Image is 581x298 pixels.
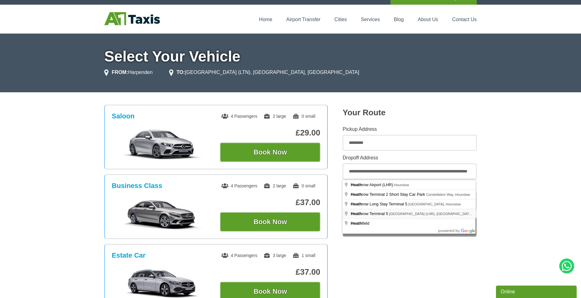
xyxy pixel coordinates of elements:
a: Blog [394,17,404,22]
span: 4 Passengers [221,253,257,258]
span: 4 Passengers [221,114,257,119]
p: £29.00 [220,128,320,138]
a: Airport Transfer [286,17,320,22]
img: A1 Taxis St Albans LTD [104,12,160,25]
span: 2 large [263,114,286,119]
span: Heath [351,192,362,197]
span: row Terminal 2 Short Stay Car Park [351,192,426,197]
span: row Terminal 5 [351,211,389,216]
img: Business Class [115,199,209,230]
button: Book Now [220,212,320,232]
span: field [351,221,370,226]
a: About Us [418,17,438,22]
h1: Select Your Vehicle [104,49,477,64]
span: Heath [351,202,362,206]
span: 4 Passengers [221,183,257,188]
span: row Airport (LHR) [351,182,394,187]
h3: Estate Car [112,251,146,259]
span: [GEOGRAPHIC_DATA], Hounslow [408,202,461,206]
p: £37.00 [220,267,320,277]
span: 1 small [292,253,315,258]
a: Cities [335,17,347,22]
span: Hounslow [394,183,409,187]
a: Home [259,17,272,22]
span: 3 large [263,253,286,258]
span: 2 large [263,183,286,188]
img: Saloon [115,129,209,160]
span: 0 small [292,183,315,188]
span: Heath [351,211,362,216]
span: Heath [351,182,362,187]
label: Dropoff Address [343,155,477,160]
a: Contact Us [452,17,477,22]
a: Services [361,17,380,22]
li: Harpenden [104,69,153,76]
strong: TO: [177,70,185,75]
p: £37.00 [220,198,320,207]
button: Book Now [220,143,320,162]
span: Constellation Way, Hounslow [426,193,470,196]
span: Heath [351,221,362,226]
span: row Long Stay Terminal 5 [351,202,408,206]
h3: Saloon [112,112,134,120]
iframe: chat widget [496,284,578,298]
label: Pickup Address [343,127,477,132]
h3: Business Class [112,182,162,190]
strong: FROM: [112,70,128,75]
h2: Your Route [343,108,477,117]
li: [GEOGRAPHIC_DATA] (LTN), [GEOGRAPHIC_DATA], [GEOGRAPHIC_DATA] [169,69,359,76]
span: [GEOGRAPHIC_DATA] (LHR), [GEOGRAPHIC_DATA], [GEOGRAPHIC_DATA], [GEOGRAPHIC_DATA] [389,212,547,216]
span: 0 small [292,114,315,119]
